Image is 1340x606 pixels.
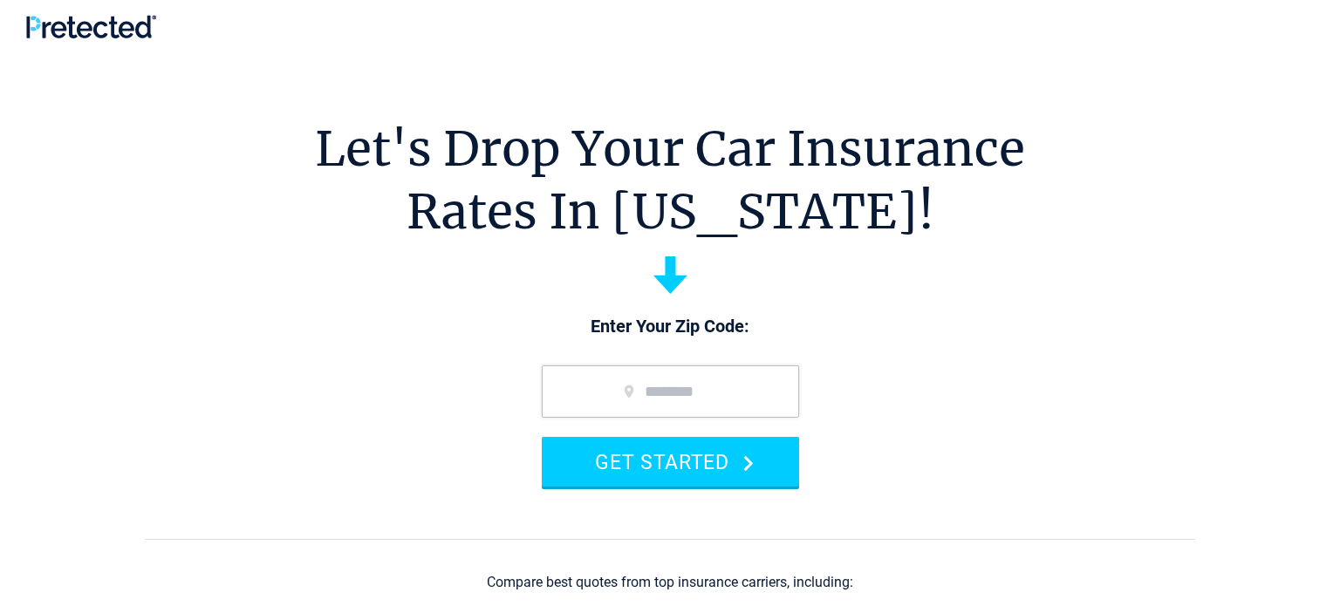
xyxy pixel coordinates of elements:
[524,315,817,339] p: Enter Your Zip Code:
[542,365,799,418] input: zip code
[542,437,799,487] button: GET STARTED
[315,118,1025,243] h1: Let's Drop Your Car Insurance Rates In [US_STATE]!
[487,575,853,590] div: Compare best quotes from top insurance carriers, including:
[26,15,156,38] img: Pretected Logo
